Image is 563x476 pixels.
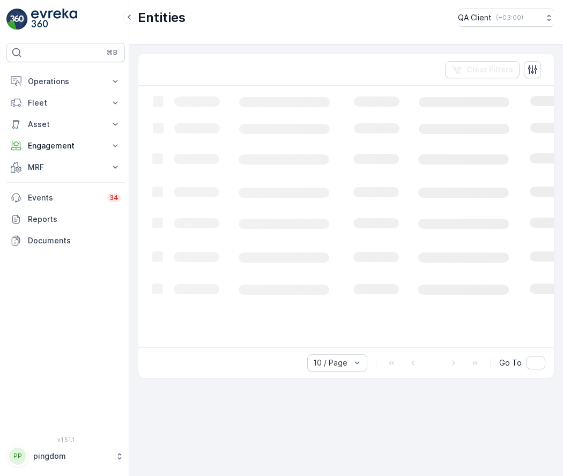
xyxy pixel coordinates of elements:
p: Fleet [28,98,103,108]
p: Operations [28,76,103,87]
button: PPpingdom [6,445,125,467]
p: pingdom [33,451,110,462]
span: Go To [499,358,522,368]
a: Documents [6,230,125,251]
p: ⌘B [107,48,117,57]
p: Entities [138,9,186,26]
div: PP [9,448,26,465]
p: MRF [28,162,103,173]
a: Reports [6,209,125,230]
button: Asset [6,114,125,135]
img: logo_light-DOdMpM7g.png [31,9,77,30]
p: ( +03:00 ) [496,13,523,22]
button: Engagement [6,135,125,157]
p: Asset [28,119,103,130]
p: 34 [109,194,118,202]
button: Fleet [6,92,125,114]
button: Clear Filters [445,61,520,78]
button: MRF [6,157,125,178]
span: v 1.51.1 [6,436,125,443]
p: QA Client [458,12,492,23]
p: Clear Filters [466,64,513,75]
p: Reports [28,214,121,225]
img: logo [6,9,28,30]
button: QA Client(+03:00) [458,9,554,27]
a: Events34 [6,187,125,209]
p: Events [28,192,101,203]
p: Engagement [28,140,103,151]
p: Documents [28,235,121,246]
button: Operations [6,71,125,92]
